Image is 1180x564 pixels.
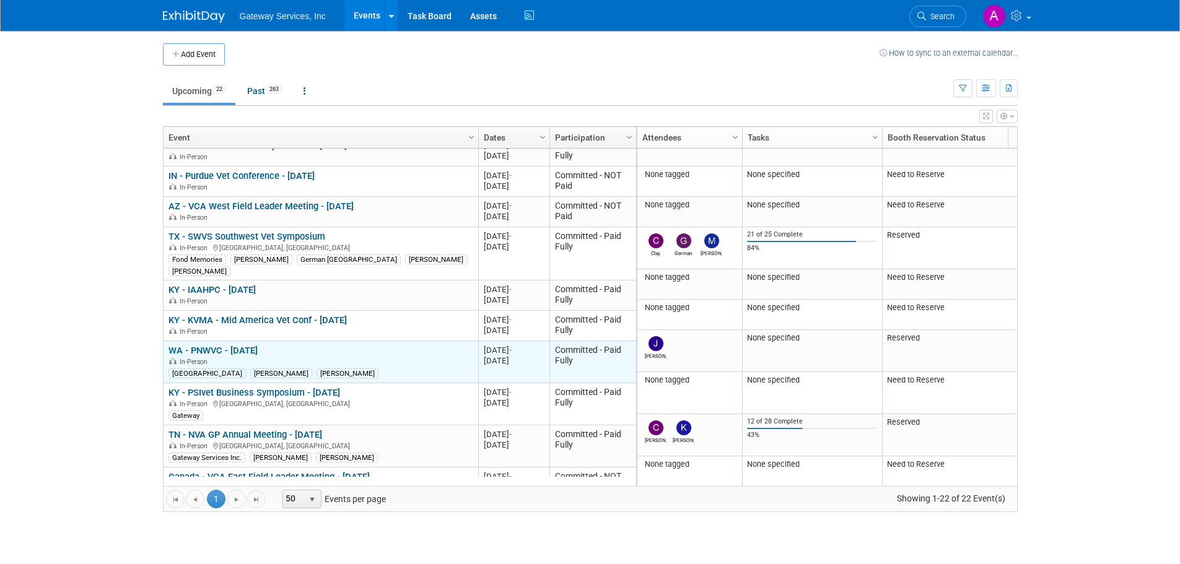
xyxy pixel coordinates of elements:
div: [PERSON_NAME] [405,254,467,264]
div: Kara Sustic [673,435,694,443]
div: [DATE] [484,201,544,211]
div: Gateway [168,410,203,420]
a: Event [168,127,470,148]
div: None tagged [642,459,737,469]
span: In-Person [180,153,211,161]
div: [DATE] [484,471,544,482]
span: - [509,315,512,324]
a: Attendees [642,127,734,148]
div: None specified [747,303,877,313]
span: - [509,472,512,481]
div: None tagged [642,272,737,282]
div: [DATE] [484,440,544,450]
td: Need to Reserve [882,197,1075,227]
img: Alyson Evans [982,4,1006,28]
div: [DATE] [484,241,544,252]
span: In-Person [180,214,211,222]
div: [DATE] [484,345,544,355]
a: TN - NVA GP Annual Meeting - [DATE] [168,429,322,440]
div: [DATE] [484,387,544,397]
div: [GEOGRAPHIC_DATA] [168,368,246,378]
div: [PERSON_NAME] [250,453,312,462]
td: Reserved [882,330,1075,372]
a: Column Settings [465,127,478,145]
td: Committed - Paid Fully [549,280,636,311]
td: Reserved [882,414,1075,456]
div: 12 of 28 Complete [747,417,877,426]
div: [DATE] [484,181,544,191]
a: How to sync to an external calendar... [880,48,1018,58]
a: Tasks [748,127,874,148]
span: In-Person [180,328,211,336]
div: None tagged [642,375,737,385]
div: 43% [747,431,877,440]
a: Upcoming22 [163,79,235,103]
div: None specified [747,375,877,385]
button: Add Event [163,43,225,66]
div: [DATE] [484,429,544,440]
td: Committed - NOT Paid [549,467,636,498]
div: [DATE] [484,231,544,241]
td: Need to Reserve [882,300,1075,330]
span: In-Person [180,297,211,305]
img: German Delgadillo [676,233,691,248]
div: None specified [747,170,877,180]
div: [DATE] [484,170,544,181]
img: Clay Cass [649,233,663,248]
a: WA - PNWVC - [DATE] [168,345,258,356]
span: - [509,388,512,397]
div: None specified [747,459,877,469]
td: Need to Reserve [882,136,1075,167]
td: Need to Reserve [882,167,1075,197]
a: KY - KVMA - Mid America Vet Conf - [DATE] [168,315,347,326]
span: Events per page [266,490,398,508]
img: In-Person Event [169,297,177,303]
div: Chris Nelson [645,435,666,443]
a: Column Settings [536,127,549,145]
span: Go to the previous page [190,495,200,505]
span: - [509,430,512,439]
span: - [509,201,512,210]
div: Clay Cass [645,248,666,256]
a: Column Settings [728,127,742,145]
img: In-Person Event [169,214,177,220]
div: None specified [747,272,877,282]
div: [DATE] [484,284,544,295]
img: In-Person Event [169,244,177,250]
div: Mellisa Baker [701,248,722,256]
a: KY - PSIvet Business Symposium - [DATE] [168,387,340,398]
span: In-Person [180,244,211,252]
img: Justine Burke [649,336,663,351]
span: Column Settings [466,132,476,142]
a: Column Settings [868,127,882,145]
span: In-Person [180,358,211,366]
div: [PERSON_NAME] [316,453,378,462]
img: ExhibitDay [163,11,225,23]
div: [PERSON_NAME] [317,368,378,378]
div: [DATE] [484,325,544,336]
a: Go to the last page [247,490,266,508]
td: Committed - Paid Fully [549,136,636,167]
span: Gateway Services, Inc [240,11,326,21]
a: Participation [555,127,628,148]
img: In-Person Event [169,400,177,406]
a: Go to the next page [227,490,246,508]
img: In-Person Event [169,328,177,334]
div: [DATE] [484,295,544,305]
span: Column Settings [730,132,740,142]
a: Booth Reservation Status [888,127,1067,148]
a: Past263 [238,79,292,103]
div: None specified [747,333,877,343]
div: [GEOGRAPHIC_DATA], [GEOGRAPHIC_DATA] [168,440,473,451]
span: - [509,232,512,241]
span: Column Settings [538,132,548,142]
div: [PERSON_NAME] [250,368,312,378]
div: [GEOGRAPHIC_DATA], [GEOGRAPHIC_DATA] [168,242,473,253]
td: Committed - NOT Paid [549,167,636,197]
div: None tagged [642,303,737,313]
span: Search [926,12,955,21]
div: [DATE] [484,315,544,325]
a: Canada - VCA East Field Leader Meeting - [DATE] [168,471,370,482]
img: Mellisa Baker [704,233,719,248]
a: Dates [484,127,541,148]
